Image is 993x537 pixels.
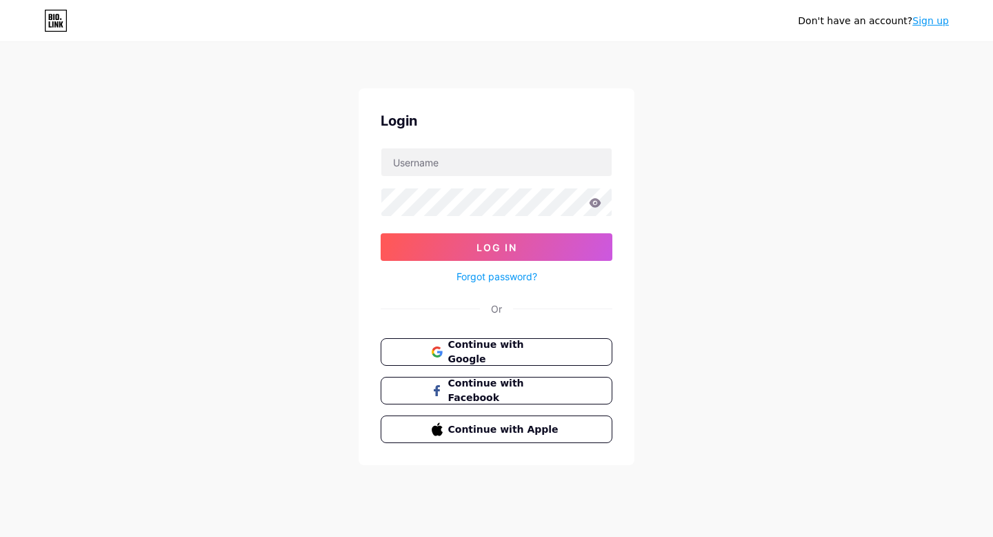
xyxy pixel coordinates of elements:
[448,376,562,405] span: Continue with Facebook
[381,377,612,404] button: Continue with Facebook
[381,338,612,366] button: Continue with Google
[477,242,517,253] span: Log In
[381,110,612,131] div: Login
[798,14,949,28] div: Don't have an account?
[457,269,537,284] a: Forgot password?
[448,338,562,367] span: Continue with Google
[448,422,562,437] span: Continue with Apple
[381,148,612,176] input: Username
[491,302,502,316] div: Or
[912,15,949,26] a: Sign up
[381,233,612,261] button: Log In
[381,416,612,443] button: Continue with Apple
